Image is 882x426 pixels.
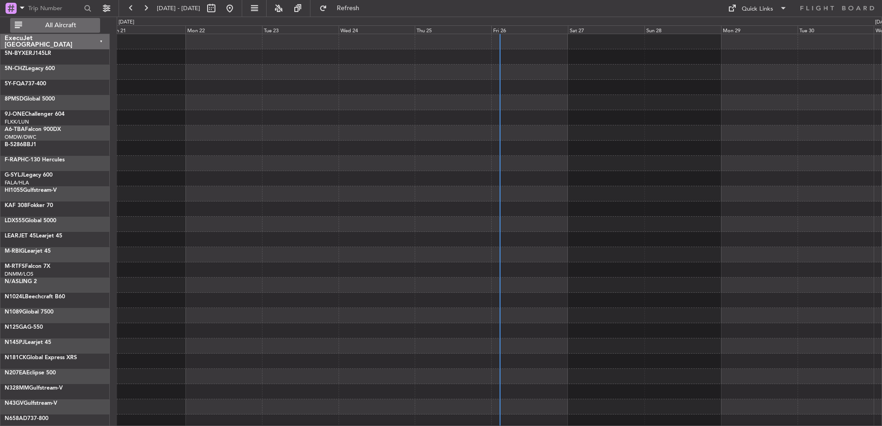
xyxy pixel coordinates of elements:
span: 5Y-FQA [5,81,25,87]
button: Refresh [315,1,370,16]
a: FLKK/LUN [5,118,29,125]
a: 5N-BYXERJ145LR [5,51,51,56]
div: Wed 24 [339,25,415,34]
a: N125GAG-550 [5,325,43,330]
input: Trip Number [28,1,81,15]
a: KAF 308Fokker 70 [5,203,53,208]
button: Quick Links [723,1,792,16]
span: N207EA [5,370,26,376]
div: Thu 25 [415,25,491,34]
a: FALA/HLA [5,179,29,186]
div: Sun 28 [644,25,721,34]
span: LDX555 [5,218,25,224]
span: F-RAPH [5,157,25,163]
a: N181CKGlobal Express XRS [5,355,77,361]
a: M-RBIGLearjet 45 [5,248,51,254]
a: HI1055Gulfstream-V [5,188,57,193]
span: G-SYLJ [5,172,23,178]
span: N/A [5,279,16,284]
div: Mon 22 [185,25,262,34]
div: Sun 21 [109,25,185,34]
a: N1089Global 7500 [5,309,54,315]
a: 5N-CHZLegacy 600 [5,66,55,71]
a: N145PJLearjet 45 [5,340,51,345]
span: N658AD [5,416,27,421]
div: Sat 27 [568,25,644,34]
span: 5N-BYX [5,51,25,56]
span: 8PMSD [5,96,24,102]
span: 5N-CHZ [5,66,25,71]
span: All Aircraft [24,22,97,29]
span: M-RTFS [5,264,25,269]
span: [DATE] - [DATE] [157,4,200,12]
span: KAF 308 [5,203,27,208]
a: 9J-ONEChallenger 604 [5,112,65,117]
a: N1024LBeechcraft B60 [5,294,65,300]
span: N1089 [5,309,22,315]
span: N328MM [5,385,29,391]
a: DNMM/LOS [5,271,33,278]
a: OMDW/DWC [5,134,36,141]
div: Tue 23 [262,25,339,34]
span: 9J-ONE [5,112,25,117]
span: N1024L [5,294,25,300]
a: A6-TBAFalcon 900DX [5,127,61,132]
span: N43GV [5,401,24,406]
a: 8PMSDGlobal 5000 [5,96,55,102]
div: Mon 29 [721,25,798,34]
div: Fri 26 [491,25,568,34]
a: N658AD737-800 [5,416,48,421]
a: N328MMGulfstream-V [5,385,63,391]
a: N/ASLING 2 [5,279,37,284]
a: F-RAPHC-130 Hercules [5,157,65,163]
span: HI1055 [5,188,23,193]
a: LEARJET 45Learjet 45 [5,233,62,239]
span: B-5286 [5,142,23,148]
a: LDX555Global 5000 [5,218,56,224]
div: Tue 30 [798,25,874,34]
span: Refresh [329,5,368,12]
div: Quick Links [742,5,773,14]
a: N43GVGulfstream-V [5,401,57,406]
a: N207EAEclipse 500 [5,370,56,376]
div: [DATE] [119,18,134,26]
span: N125GA [5,325,27,330]
span: N145PJ [5,340,25,345]
a: G-SYLJLegacy 600 [5,172,53,178]
span: M-RBIG [5,248,24,254]
span: A6-TBA [5,127,25,132]
span: N181CK [5,355,26,361]
a: M-RTFSFalcon 7X [5,264,50,269]
button: All Aircraft [10,18,100,33]
span: LEARJET 45 [5,233,36,239]
a: B-5286BBJ1 [5,142,36,148]
a: 5Y-FQA737-400 [5,81,46,87]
